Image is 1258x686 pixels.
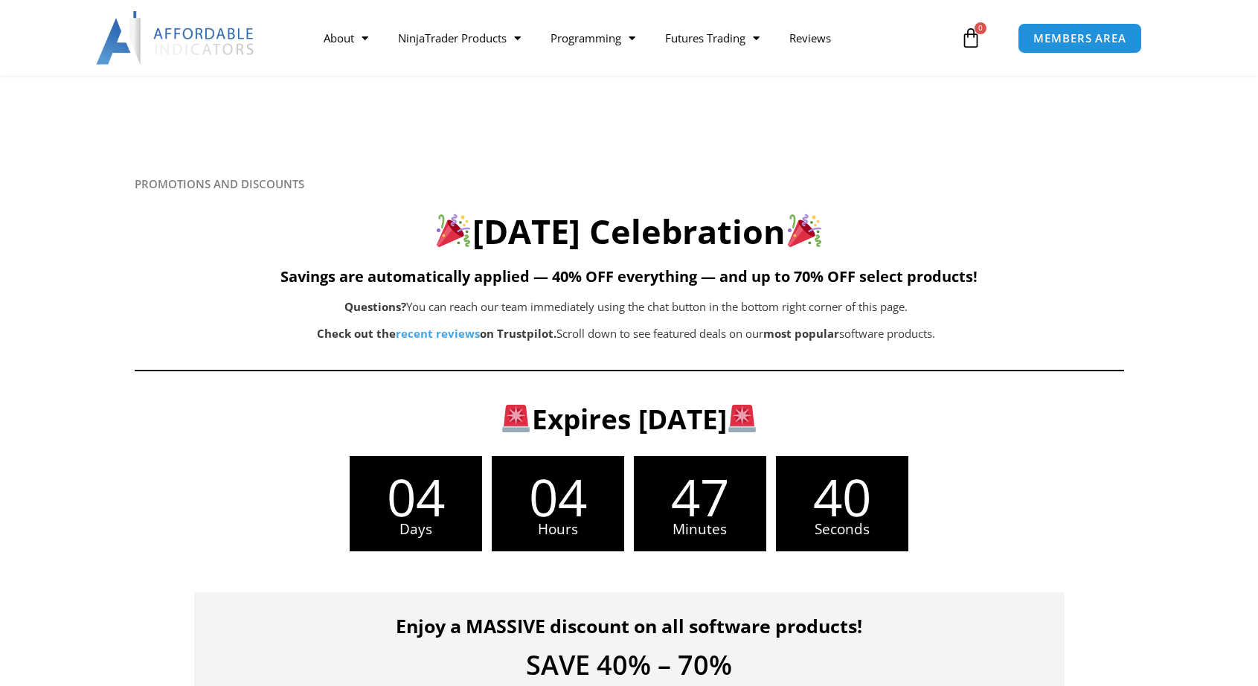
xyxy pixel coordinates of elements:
h5: Savings are automatically applied — 40% OFF everything — and up to 70% OFF select products! [135,268,1124,286]
b: Questions? [344,299,406,314]
img: LogoAI | Affordable Indicators – NinjaTrader [96,11,256,65]
img: 🚨 [728,405,756,432]
a: Reviews [774,21,846,55]
span: MEMBERS AREA [1033,33,1126,44]
a: About [309,21,383,55]
h6: PROMOTIONS AND DISCOUNTS [135,177,1124,191]
span: 40 [776,471,908,522]
b: most popular [763,326,839,341]
span: 04 [492,471,624,522]
span: 04 [350,471,482,522]
p: Scroll down to see featured deals on our software products. [209,324,1044,344]
h3: Expires [DATE] [213,401,1046,437]
h4: SAVE 40% – 70% [216,652,1042,679]
img: 🎉 [788,214,821,247]
a: 0 [938,16,1004,60]
h4: Enjoy a MASSIVE discount on all software products! [216,615,1042,637]
span: 47 [634,471,766,522]
img: 🚨 [502,405,530,432]
nav: Menu [309,21,956,55]
span: 0 [975,22,986,34]
a: Programming [536,21,650,55]
img: 🎉 [437,214,470,247]
p: You can reach our team immediately using the chat button in the bottom right corner of this page. [209,297,1044,318]
a: NinjaTrader Products [383,21,536,55]
span: Hours [492,522,624,536]
h2: [DATE] Celebration [135,210,1124,254]
a: Futures Trading [650,21,774,55]
strong: Check out the on Trustpilot. [317,326,556,341]
span: Seconds [776,522,908,536]
span: Days [350,522,482,536]
span: Minutes [634,522,766,536]
a: recent reviews [396,326,480,341]
a: MEMBERS AREA [1018,23,1142,54]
